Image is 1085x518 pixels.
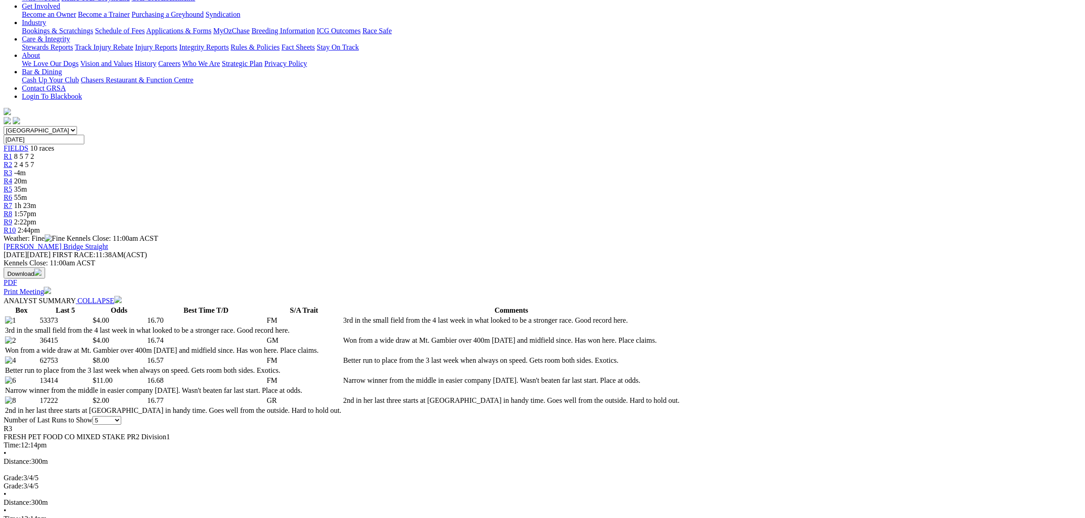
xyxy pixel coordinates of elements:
a: Fact Sheets [282,43,315,51]
a: Syndication [206,10,240,18]
div: Get Involved [22,10,1081,19]
span: COLLAPSE [77,297,114,305]
span: R1 [4,152,12,160]
img: 6 [5,376,16,385]
td: 36415 [39,336,91,345]
a: Vision and Values [80,60,133,67]
img: facebook.svg [4,117,11,124]
img: logo-grsa-white.png [4,108,11,115]
div: Download [4,279,1081,287]
a: FIELDS [4,144,28,152]
a: R5 [4,185,12,193]
span: $4.00 [93,336,109,344]
a: Care & Integrity [22,35,70,43]
a: R9 [4,218,12,226]
a: MyOzChase [213,27,250,35]
span: 2:22pm [14,218,36,226]
a: Cash Up Your Club [22,76,79,84]
span: Distance: [4,498,31,506]
a: R4 [4,177,12,185]
th: Box [5,306,38,315]
button: Download [4,267,45,279]
span: 2 4 5 7 [14,161,34,168]
th: Last 5 [39,306,91,315]
td: GR [266,396,342,405]
span: 55m [14,193,27,201]
td: FM [266,316,342,325]
a: Injury Reports [135,43,177,51]
div: 3/4/5 [4,482,1081,490]
a: Applications & Forms [146,27,211,35]
img: 4 [5,356,16,365]
a: Stay On Track [317,43,359,51]
td: 62753 [39,356,91,365]
a: Purchasing a Greyhound [132,10,204,18]
span: 11:38AM(ACST) [52,251,147,259]
a: Get Involved [22,2,60,10]
a: Strategic Plan [222,60,262,67]
td: Better run to place from the 3 last week when always on speed. Gets room both sides. Exotics. [343,356,680,365]
span: Distance: [4,457,31,465]
td: 16.57 [147,356,265,365]
span: R2 [4,161,12,168]
a: Careers [158,60,180,67]
span: Kennels Close: 11:00am ACST [67,234,158,242]
span: Time: [4,441,21,449]
img: download.svg [34,269,41,276]
a: Become an Owner [22,10,76,18]
span: 10 races [30,144,54,152]
td: 2nd in her last three starts at [GEOGRAPHIC_DATA] in handy time. Goes well from the outside. Hard... [343,396,680,405]
td: 3rd in the small field from the 4 last week in what looked to be a stronger race. Good record here. [5,326,342,335]
span: R7 [4,202,12,209]
td: Better run to place from the 3 last week when always on speed. Gets room both sides. Exotics. [5,366,342,375]
span: FIRST RACE: [52,251,95,259]
a: PDF [4,279,17,286]
a: Become a Trainer [78,10,130,18]
span: 20m [14,177,27,185]
a: About [22,51,40,59]
div: About [22,60,1081,68]
a: Track Injury Rebate [75,43,133,51]
span: R3 [4,425,12,432]
div: Bar & Dining [22,76,1081,84]
a: ICG Outcomes [317,27,360,35]
a: COLLAPSE [76,297,122,305]
a: R3 [4,169,12,177]
td: GM [266,336,342,345]
img: 1 [5,316,16,325]
td: 2nd in her last three starts at [GEOGRAPHIC_DATA] in handy time. Goes well from the outside. Hard... [5,406,342,415]
td: 16.68 [147,376,265,385]
span: $4.00 [93,316,109,324]
span: $11.00 [93,376,113,384]
span: R6 [4,193,12,201]
a: R10 [4,226,16,234]
span: Grade: [4,482,24,490]
td: FM [266,376,342,385]
div: Care & Integrity [22,43,1081,51]
a: Race Safe [362,27,391,35]
td: FM [266,356,342,365]
div: 12:14pm [4,441,1081,449]
img: 2 [5,336,16,345]
a: Bar & Dining [22,68,62,76]
th: Comments [343,306,680,315]
a: Privacy Policy [264,60,307,67]
div: Number of Last Runs to Show [4,416,1081,425]
a: R8 [4,210,12,218]
div: Kennels Close: 11:00am ACST [4,259,1081,267]
td: Narrow winner from the middle in easier company [DATE]. Wasn't beaten far last start. Place at odds. [5,386,342,395]
td: 16.74 [147,336,265,345]
div: 3/4/5 [4,474,1081,482]
span: • [4,507,6,514]
img: 8 [5,396,16,405]
span: [DATE] [4,251,51,259]
a: Contact GRSA [22,84,66,92]
span: $8.00 [93,356,109,364]
div: Industry [22,27,1081,35]
a: Integrity Reports [179,43,229,51]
